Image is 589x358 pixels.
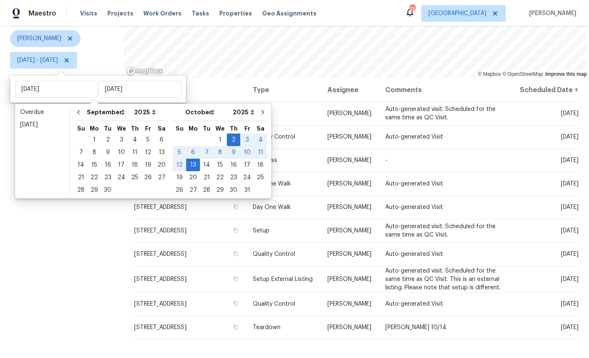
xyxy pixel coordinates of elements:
span: Auto-generated visit. Scheduled for the same time as QC Visit. This is an external listing. Pleas... [385,268,501,291]
div: Thu Oct 16 2025 [227,159,240,171]
div: 18 [254,159,267,171]
div: Wed Sep 17 2025 [114,159,128,171]
div: Tue Oct 28 2025 [200,184,213,196]
div: Sat Sep 27 2025 [155,171,169,184]
div: Sun Oct 26 2025 [173,184,186,196]
abbr: Sunday [77,126,85,131]
span: [PERSON_NAME] [327,276,371,282]
div: Sun Oct 12 2025 [173,159,186,171]
a: Mapbox [478,71,501,77]
span: [DATE] [561,301,579,307]
span: Auto-generated Visit [385,181,443,187]
div: Mon Sep 29 2025 [88,184,101,196]
button: Go to next month [257,104,269,121]
div: 2 [101,134,114,146]
div: Sun Sep 28 2025 [74,184,88,196]
span: [PERSON_NAME] [327,157,371,163]
div: Mon Oct 13 2025 [186,159,200,171]
div: 27 [186,184,200,196]
span: [STREET_ADDRESS] [134,276,187,282]
span: Properties [219,9,252,18]
div: 13 [186,159,200,171]
div: Mon Sep 01 2025 [88,134,101,146]
div: 22 [409,5,415,13]
div: 19 [173,172,186,183]
div: 25 [254,172,267,183]
div: Mon Sep 22 2025 [88,171,101,184]
div: Fri Oct 03 2025 [240,134,254,146]
button: Go to previous month [72,104,85,121]
abbr: Saturday [158,126,166,131]
div: 23 [227,172,240,183]
div: 3 [114,134,128,146]
a: Improve this map [545,71,587,77]
div: 26 [173,184,186,196]
span: [PERSON_NAME] [327,325,371,330]
div: 28 [200,184,213,196]
span: - [385,157,387,163]
th: Assignee [321,78,379,102]
abbr: Wednesday [215,126,225,131]
input: Start date [15,81,98,98]
div: 17 [240,159,254,171]
span: [DATE] [561,204,579,210]
span: Setup External Listing [253,276,313,282]
div: 17 [114,159,128,171]
span: [STREET_ADDRESS] [134,251,187,257]
div: Sat Oct 25 2025 [254,171,267,184]
div: 30 [227,184,240,196]
a: OpenStreetMap [502,71,543,77]
div: 12 [141,147,155,158]
div: Sat Sep 20 2025 [155,159,169,171]
div: Fri Sep 26 2025 [141,171,155,184]
div: Sun Sep 14 2025 [74,159,88,171]
th: Comments [379,78,512,102]
div: Mon Sep 15 2025 [88,159,101,171]
div: Thu Oct 30 2025 [227,184,240,196]
div: 31 [240,184,254,196]
div: Thu Oct 02 2025 [227,134,240,146]
button: Copy Address [232,275,239,283]
div: Sun Sep 21 2025 [74,171,88,184]
div: 2 [227,134,240,146]
div: 20 [155,159,169,171]
select: Month [85,106,132,118]
abbr: Thursday [230,126,238,131]
div: 3 [240,134,254,146]
div: Overdue [20,108,65,116]
span: [STREET_ADDRESS] [134,301,187,307]
div: Mon Sep 08 2025 [88,146,101,159]
div: 15 [213,159,227,171]
span: [PERSON_NAME] [327,251,371,257]
div: Wed Sep 24 2025 [114,171,128,184]
div: Sat Sep 06 2025 [155,134,169,146]
abbr: Monday [189,126,198,131]
div: 8 [213,147,227,158]
span: Tasks [192,10,209,16]
select: Year [132,106,158,118]
div: Sat Sep 13 2025 [155,146,169,159]
div: 5 [173,147,186,158]
span: [PERSON_NAME] [327,111,371,116]
div: Wed Sep 03 2025 [114,134,128,146]
div: 1 [213,134,227,146]
div: Fri Sep 19 2025 [141,159,155,171]
div: Wed Oct 15 2025 [213,159,227,171]
span: [PERSON_NAME] [327,228,371,234]
div: Mon Oct 27 2025 [186,184,200,196]
span: [DATE] [561,111,579,116]
div: 29 [213,184,227,196]
th: Scheduled Date ↑ [512,78,579,102]
div: 20 [186,172,200,183]
div: Thu Sep 11 2025 [128,146,141,159]
span: [PERSON_NAME] [526,9,576,18]
abbr: Friday [244,126,250,131]
span: Visits [80,9,97,18]
select: Month [183,106,231,118]
span: [PERSON_NAME] [327,181,371,187]
span: Auto-generated Visit [385,251,443,257]
span: [STREET_ADDRESS] [134,228,187,234]
span: [GEOGRAPHIC_DATA] [428,9,486,18]
div: 24 [240,172,254,183]
div: Tue Oct 07 2025 [200,146,213,159]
